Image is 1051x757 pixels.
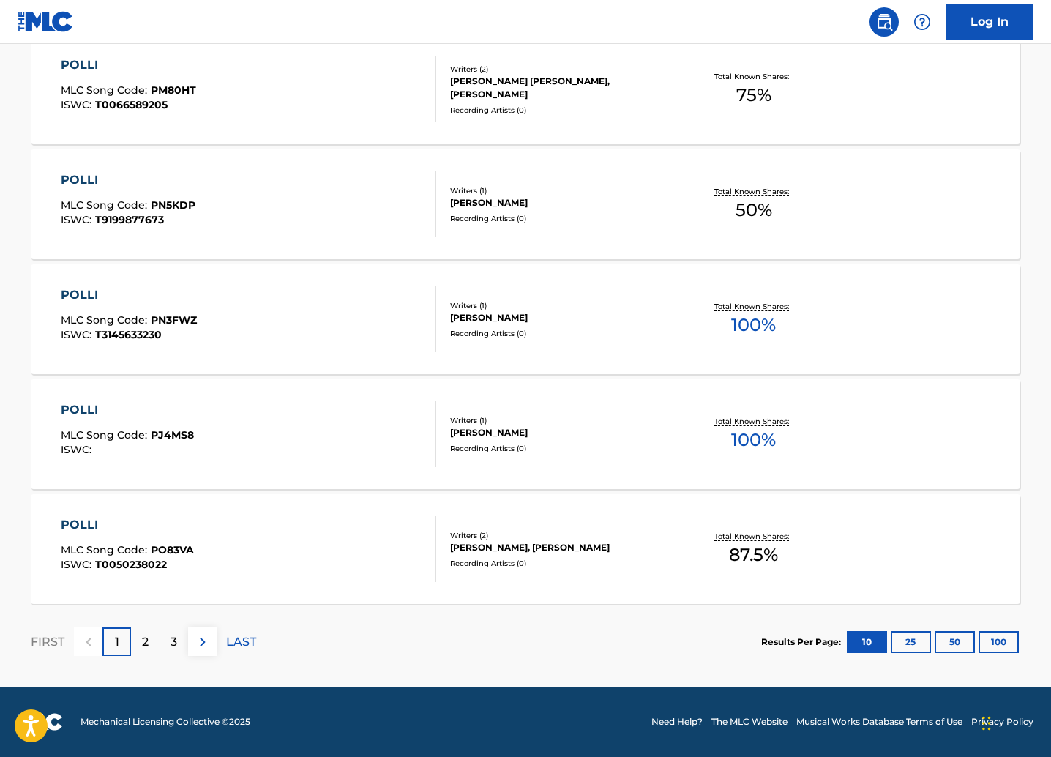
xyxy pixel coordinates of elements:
a: POLLIMLC Song Code:PN3FWZISWC:T3145633230Writers (1)[PERSON_NAME]Recording Artists (0)Total Known... [31,264,1020,374]
div: Writers ( 2 ) [450,530,671,541]
p: 1 [115,633,119,651]
p: Total Known Shares: [714,186,793,197]
div: Recording Artists ( 0 ) [450,558,671,569]
div: Writers ( 1 ) [450,415,671,426]
a: POLLIMLC Song Code:PJ4MS8ISWC:Writers (1)[PERSON_NAME]Recording Artists (0)Total Known Shares:100% [31,379,1020,489]
span: T0066589205 [95,98,168,111]
span: Mechanical Licensing Collective © 2025 [81,715,250,728]
p: Total Known Shares: [714,531,793,542]
iframe: Chat Widget [978,687,1051,757]
span: T0050238022 [95,558,167,571]
img: right [194,633,212,651]
p: Total Known Shares: [714,301,793,312]
span: MLC Song Code : [61,428,151,441]
span: ISWC : [61,98,95,111]
span: 75 % [736,82,771,108]
div: POLLI [61,516,194,534]
div: Recording Artists ( 0 ) [450,443,671,454]
span: PM80HT [151,83,196,97]
div: Writers ( 1 ) [450,185,671,196]
span: ISWC : [61,213,95,226]
a: Log In [946,4,1033,40]
div: Widget chat [978,687,1051,757]
div: [PERSON_NAME] [450,196,671,209]
a: POLLIMLC Song Code:PO83VAISWC:T0050238022Writers (2)[PERSON_NAME], [PERSON_NAME]Recording Artists... [31,494,1020,604]
button: 100 [979,631,1019,653]
span: MLC Song Code : [61,198,151,212]
a: Need Help? [651,715,703,728]
div: [PERSON_NAME] [450,426,671,439]
span: MLC Song Code : [61,543,151,556]
div: Recording Artists ( 0 ) [450,213,671,224]
img: logo [18,713,63,731]
p: FIRST [31,633,64,651]
a: Public Search [869,7,899,37]
div: [PERSON_NAME] [450,311,671,324]
div: [PERSON_NAME], [PERSON_NAME] [450,541,671,554]
span: PJ4MS8 [151,428,194,441]
p: LAST [226,633,256,651]
button: 25 [891,631,931,653]
div: POLLI [61,401,194,419]
div: Recording Artists ( 0 ) [450,328,671,339]
img: search [875,13,893,31]
span: MLC Song Code : [61,83,151,97]
span: ISWC : [61,443,95,456]
div: Help [908,7,937,37]
span: ISWC : [61,558,95,571]
div: Writers ( 1 ) [450,300,671,311]
img: help [913,13,931,31]
span: 50 % [736,197,772,223]
span: MLC Song Code : [61,313,151,327]
div: Trascina [982,701,991,745]
span: T9199877673 [95,213,164,226]
img: MLC Logo [18,11,74,32]
span: PN5KDP [151,198,195,212]
button: 50 [935,631,975,653]
p: Results Per Page: [761,635,845,649]
p: Total Known Shares: [714,71,793,82]
a: Musical Works Database Terms of Use [796,715,962,728]
span: PN3FWZ [151,313,197,327]
span: PO83VA [151,543,194,556]
span: 100 % [731,312,776,338]
p: 2 [142,633,149,651]
span: T3145633230 [95,328,162,341]
div: [PERSON_NAME] [PERSON_NAME], [PERSON_NAME] [450,75,671,101]
span: 87.5 % [729,542,778,568]
a: Privacy Policy [971,715,1033,728]
div: Recording Artists ( 0 ) [450,105,671,116]
div: POLLI [61,56,196,74]
p: 3 [171,633,177,651]
a: POLLIMLC Song Code:PN5KDPISWC:T9199877673Writers (1)[PERSON_NAME]Recording Artists (0)Total Known... [31,149,1020,259]
span: 100 % [731,427,776,453]
div: POLLI [61,171,195,189]
a: The MLC Website [711,715,788,728]
p: Total Known Shares: [714,416,793,427]
a: POLLIMLC Song Code:PM80HTISWC:T0066589205Writers (2)[PERSON_NAME] [PERSON_NAME], [PERSON_NAME]Rec... [31,34,1020,144]
button: 10 [847,631,887,653]
div: POLLI [61,286,197,304]
div: Writers ( 2 ) [450,64,671,75]
span: ISWC : [61,328,95,341]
